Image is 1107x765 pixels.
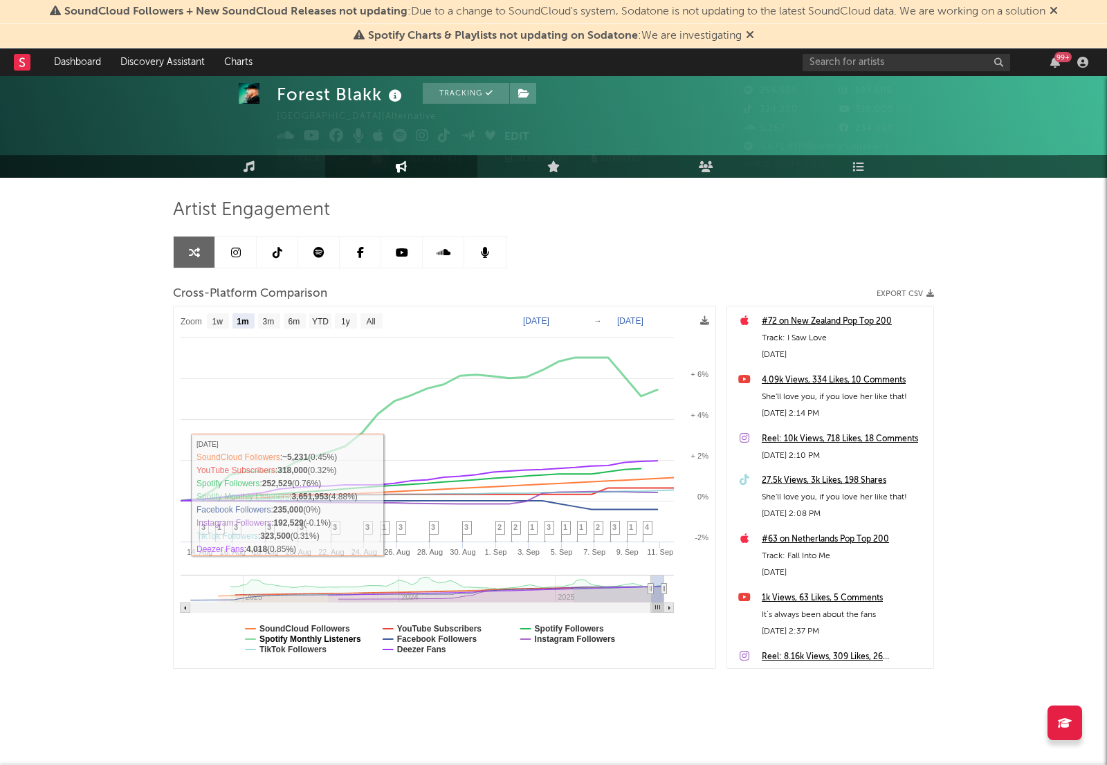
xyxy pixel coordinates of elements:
a: 27.5k Views, 3k Likes, 198 Shares [762,472,926,489]
text: 1. Sep [485,548,507,556]
text: 28. Aug [417,548,443,556]
a: Benchmark [497,149,577,169]
div: [DATE] [762,347,926,363]
div: She'll love you, if you love her like that! [762,489,926,506]
text: 22. Aug [318,548,344,556]
a: 4.09k Views, 334 Likes, 10 Comments [762,372,926,389]
span: 3,671,418 Monthly Listeners [744,142,889,151]
text: 7. Sep [583,548,605,556]
span: 1 [530,523,534,531]
span: 254,591 [744,86,796,95]
a: #63 on Netherlands Pop Top 200 [762,531,926,548]
div: [DATE] 2:10 PM [762,448,926,464]
span: 319,000 [839,105,893,114]
button: Email AlertsOff [397,149,491,169]
text: + 6% [691,370,709,378]
span: 5,267 [744,124,785,133]
text: Instagram Followers [535,634,616,644]
span: SoundCloud Followers + New SoundCloud Releases not updating [64,6,408,17]
div: [DATE] 2:35 PM [762,665,926,682]
text: Facebook Followers [397,634,477,644]
a: Dashboard [44,48,111,76]
span: : We are investigating [368,30,742,42]
span: 234,000 [839,124,894,133]
text: 3. Sep [518,548,540,556]
div: [GEOGRAPHIC_DATA] | Alternative [277,109,452,125]
span: 3 [333,523,337,531]
a: Reel: 8.16k Views, 309 Likes, 26 Comments [762,649,926,665]
text: 3m [263,317,275,326]
text: 1w [212,317,223,326]
text: -2% [695,533,708,542]
button: Summary [584,149,650,169]
div: Track: I Saw Love [762,330,926,347]
text: 9. Sep [616,548,639,556]
text: 26. Aug [384,548,410,556]
span: 2 [513,523,518,531]
a: Discovery Assistant [111,48,214,76]
span: 3 [547,523,551,531]
text: + 2% [691,452,709,460]
span: 3 [267,523,271,531]
a: #72 on New Zealand Pop Top 200 [762,313,926,330]
text: Zoom [181,317,202,326]
span: 1 [579,523,583,531]
text: Spotify Monthly Listeners [259,634,361,644]
div: Track: Fall Into Me [762,548,926,564]
button: Tracking [423,83,509,104]
span: : Due to a change to SoundCloud's system, Sodatone is not updating to the latest SoundCloud data.... [64,6,1045,17]
span: 1 [563,523,567,531]
button: Tracking [277,149,363,169]
span: 3 [234,523,238,531]
text: 0% [697,492,708,501]
a: 1k Views, 63 Likes, 5 Comments [762,590,926,607]
button: 99+ [1050,57,1060,68]
text: 5. Sep [551,548,573,556]
span: 2 [497,523,502,531]
span: 1 [629,523,633,531]
input: Search for artists [803,54,1010,71]
span: 1 [217,523,221,531]
div: [DATE] 2:37 PM [762,623,926,640]
text: [DATE] [523,316,549,326]
text: TikTok Followers [259,645,327,654]
text: 30. Aug [450,548,475,556]
span: Benchmark [517,151,569,168]
span: 2 [596,523,600,531]
span: 3 [300,523,304,531]
span: 3 [201,523,205,531]
div: It’s always been about the fans [762,607,926,623]
div: [DATE] [762,564,926,581]
a: Reel: 10k Views, 718 Likes, 18 Comments [762,431,926,448]
div: [DATE] 2:08 PM [762,506,926,522]
span: 3 [464,523,468,531]
span: 3 [612,523,616,531]
span: Spotify Charts & Playlists not updating on Sodatone [368,30,638,42]
text: Spotify Followers [535,624,604,634]
text: 14. Aug [187,548,212,556]
text: 18. Aug [253,548,278,556]
text: 11. Sep [647,548,673,556]
text: 20. Aug [286,548,311,556]
text: SoundCloud Followers [259,624,350,634]
text: All [366,317,375,326]
text: + 4% [691,411,709,419]
text: 6m [289,317,300,326]
span: Artist Engagement [173,202,330,219]
span: Cross-Platform Comparison [173,286,327,302]
text: 16. Aug [220,548,246,556]
div: Forest Blakk [277,83,405,106]
text: 1m [237,317,248,326]
text: YouTube Subscribers [397,624,482,634]
div: She'll love you, if you love her like that! [762,389,926,405]
text: [DATE] [617,316,643,326]
span: 3 [399,523,403,531]
button: Edit [504,129,529,146]
text: 24. Aug [351,548,377,556]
